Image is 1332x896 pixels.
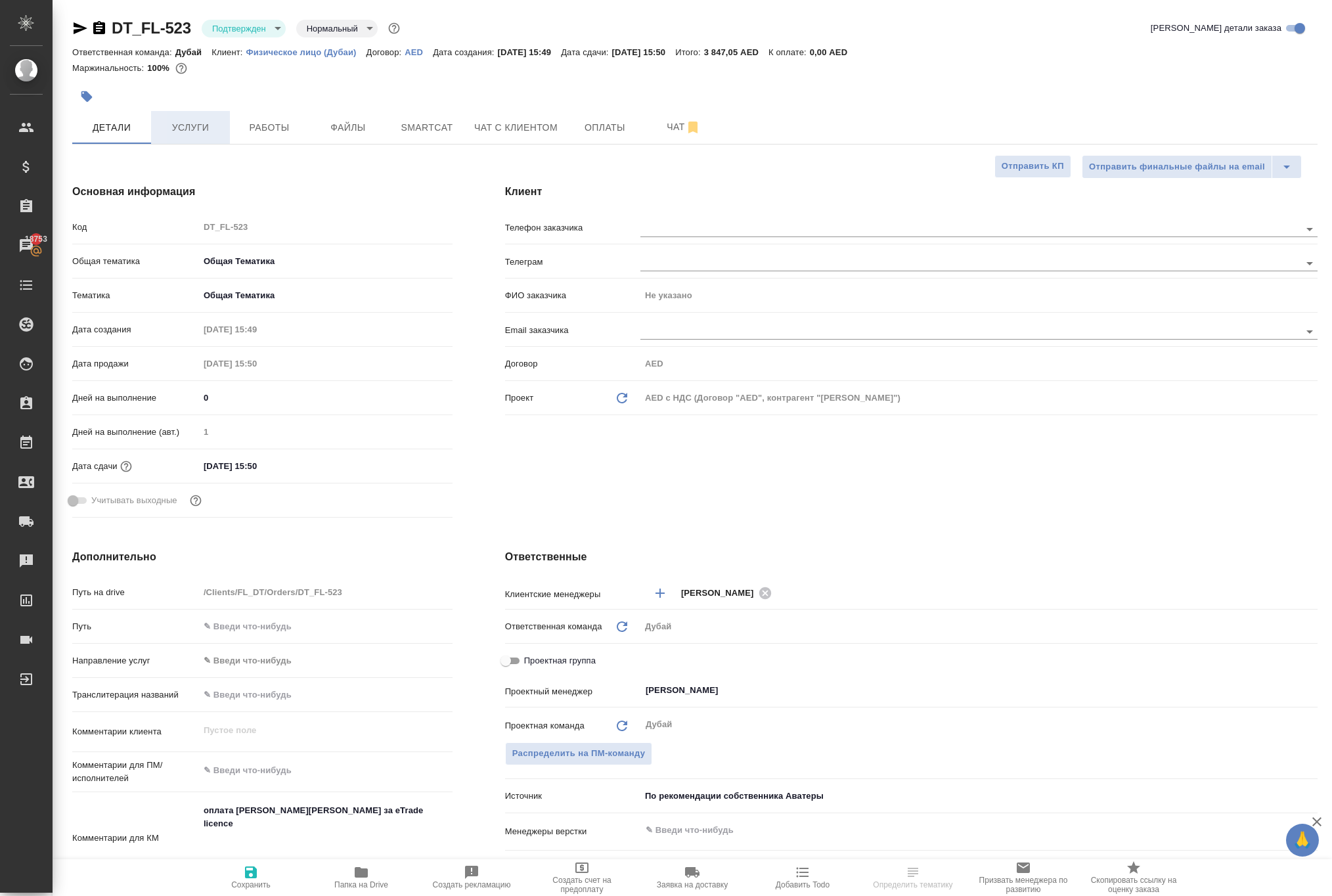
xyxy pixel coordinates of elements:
button: Скопировать ссылку [91,20,107,36]
button: Заявка на доставку [637,859,747,896]
button: Отправить финальные файлы на email [1082,155,1272,179]
p: AED [405,47,433,57]
span: Оплаты [573,120,636,136]
p: Дата сдачи [72,460,118,473]
p: Путь [72,620,199,633]
p: Общая тематика [72,255,199,268]
p: [DATE] 15:49 [498,47,562,57]
p: Проект [505,392,534,405]
a: Физическое лицо (Дубаи) [246,46,366,57]
p: ФИО заказчика [505,289,640,302]
span: Заявка на доставку [657,880,728,889]
h4: Клиент [505,184,1318,200]
span: Сохранить [231,880,271,889]
p: 100% [147,63,173,73]
p: Дубай [175,47,212,57]
div: [PERSON_NAME] [681,585,776,601]
input: Пустое поле [199,583,453,602]
p: Итого: [675,47,703,57]
p: 0,00 AED [810,47,857,57]
span: Файлы [317,120,380,136]
a: 18753 [3,229,49,262]
span: Проектная группа [524,654,596,667]
input: ✎ Введи что-нибудь [644,822,1270,838]
div: По рекомендации собственника Аватеры [640,785,1318,807]
button: Выбери, если сб и вс нужно считать рабочими днями для выполнения заказа. [187,492,204,509]
p: Договор: [366,47,405,57]
span: [PERSON_NAME] [681,587,762,600]
input: Пустое поле [199,422,453,441]
span: 18753 [17,233,55,246]
div: AED с НДС (Договор "AED", контрагент "[PERSON_NAME]") [640,387,1318,409]
input: ✎ Введи что-нибудь [199,388,453,407]
span: Чат [652,119,715,135]
span: Призвать менеджера по развитию [976,876,1071,894]
button: Open [1300,323,1319,341]
button: Скопировать ссылку на оценку заказа [1078,859,1189,896]
input: ✎ Введи что-нибудь [199,685,453,704]
p: Ответственная команда [505,620,602,633]
p: Комментарии для КМ [72,832,199,845]
span: Отправить КП [1002,159,1064,174]
h4: Дополнительно [72,549,453,565]
p: Договор [505,357,640,370]
p: Дата создания: [433,47,497,57]
h4: Ответственные [505,549,1318,565]
p: Дней на выполнение (авт.) [72,426,199,439]
span: Распределить на ПМ-команду [512,746,646,761]
button: Добавить менеджера [644,577,676,609]
button: Распределить на ПМ-команду [505,742,653,765]
p: Маржинальность: [72,63,147,73]
div: Дубай [640,616,1318,638]
span: Создать рекламацию [433,880,511,889]
p: Email заказчика [505,324,640,337]
button: Создать счет на предоплату [527,859,637,896]
span: 🙏 [1291,826,1314,854]
p: Транслитерация названий [72,688,199,702]
span: В заказе уже есть ответственный ПМ или ПМ группа [505,742,653,765]
button: Отправить КП [994,155,1071,178]
p: Код [72,221,199,234]
div: Подтвержден [202,20,286,37]
button: Призвать менеджера по развитию [968,859,1078,896]
span: Скопировать ссылку на оценку заказа [1086,876,1181,894]
div: ✎ Введи что-нибудь [204,654,437,667]
button: Open [1310,592,1313,594]
p: Клиент: [211,47,246,57]
span: Папка на Drive [334,880,388,889]
span: Отправить финальные файлы на email [1089,160,1265,175]
span: Создать счет на предоплату [535,876,629,894]
p: Телефон заказчика [505,221,640,235]
p: Тематика [72,289,199,302]
input: Пустое поле [199,217,453,236]
p: 3 847,05 AED [704,47,768,57]
button: Скопировать ссылку для ЯМессенджера [72,20,88,36]
p: Направление услуг [72,654,199,667]
p: Дата сдачи: [561,47,611,57]
p: К оплате: [768,47,810,57]
input: Пустое поле [199,320,314,339]
p: Дата создания [72,323,199,336]
button: Создать рекламацию [416,859,527,896]
p: Источник [505,790,640,803]
a: AED [405,46,433,57]
span: Определить тематику [873,880,952,889]
div: ✎ Введи что-нибудь [199,650,453,672]
button: Добавить тэг [72,82,101,111]
p: Путь на drive [72,586,199,599]
p: Ответственная команда: [72,47,175,57]
p: Комментарии для ПМ/исполнителей [72,759,199,785]
button: Подтвержден [208,23,270,34]
a: DT_FL-523 [112,19,191,37]
button: Сохранить [196,859,306,896]
button: Определить тематику [858,859,968,896]
div: Подтвержден [296,20,378,37]
button: 0.00 AED; [173,60,190,77]
input: Пустое поле [199,354,314,373]
span: [PERSON_NAME] детали заказа [1151,22,1281,35]
div: split button [1082,155,1302,179]
input: ✎ Введи что-нибудь [199,457,314,476]
p: Проектный менеджер [505,685,640,698]
button: 🙏 [1286,824,1319,857]
button: Если добавить услуги и заполнить их объемом, то дата рассчитается автоматически [118,458,135,475]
